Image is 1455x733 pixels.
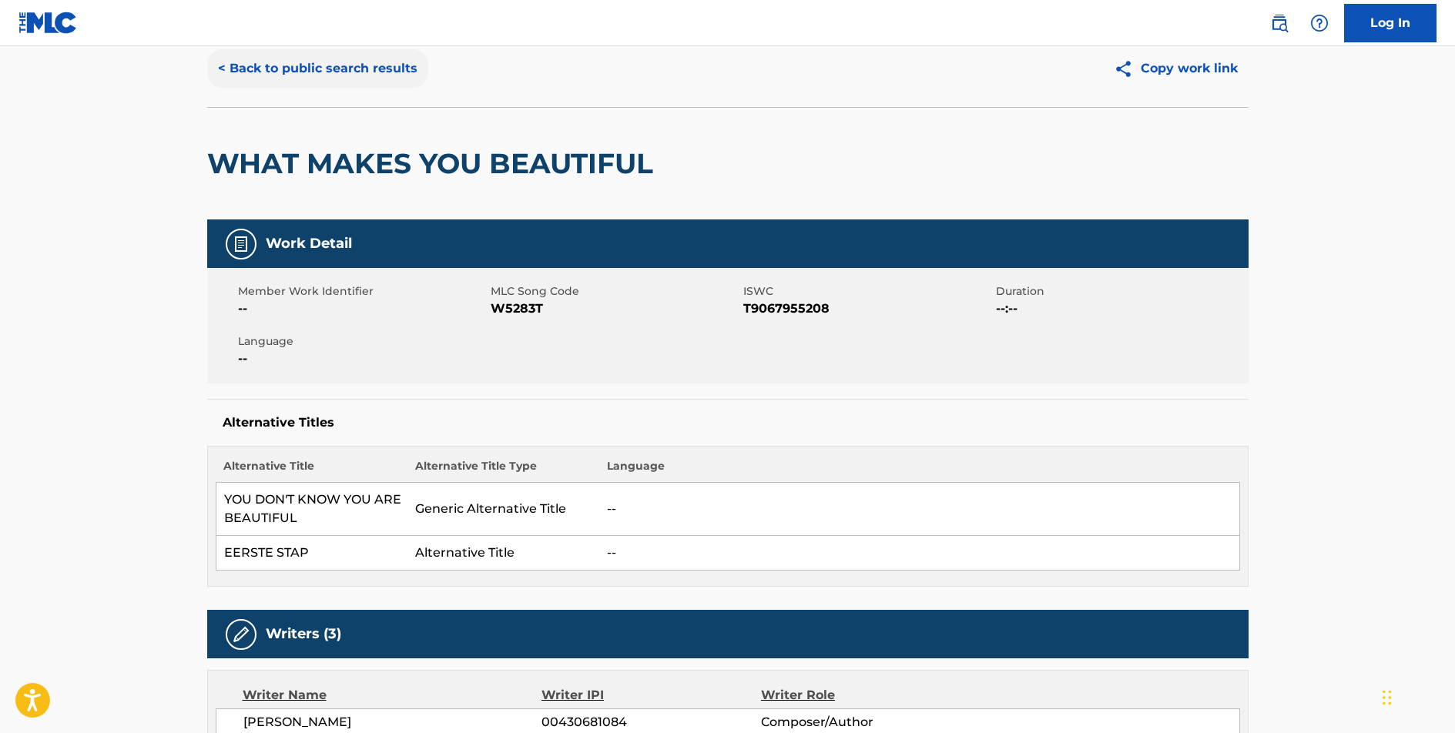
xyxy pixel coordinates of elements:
h5: Work Detail [266,235,352,253]
h5: Alternative Titles [223,415,1233,430]
span: -- [238,350,487,368]
span: 00430681084 [541,713,760,731]
span: [PERSON_NAME] [243,713,542,731]
button: Copy work link [1103,49,1249,88]
div: Writer IPI [541,686,761,705]
img: MLC Logo [18,12,78,34]
div: Writer Role [761,686,961,705]
h2: WHAT MAKES YOU BEAUTIFUL [207,146,661,181]
span: MLC Song Code [491,283,739,300]
button: < Back to public search results [207,49,428,88]
img: search [1270,14,1289,32]
img: Writers [232,625,250,644]
iframe: Chat Widget [1378,659,1455,733]
td: Alternative Title [407,536,599,571]
span: Member Work Identifier [238,283,487,300]
td: EERSTE STAP [216,536,407,571]
span: ISWC [743,283,992,300]
th: Language [599,458,1239,483]
th: Alternative Title Type [407,458,599,483]
td: YOU DON'T KNOW YOU ARE BEAUTIFUL [216,483,407,536]
td: Generic Alternative Title [407,483,599,536]
div: Help [1304,8,1335,38]
a: Log In [1344,4,1437,42]
span: -- [238,300,487,318]
img: help [1310,14,1329,32]
td: -- [599,483,1239,536]
th: Alternative Title [216,458,407,483]
div: Writer Name [243,686,542,705]
a: Public Search [1264,8,1295,38]
span: Composer/Author [761,713,961,731]
td: -- [599,536,1239,571]
span: W5283T [491,300,739,318]
h5: Writers (3) [266,625,341,643]
div: Drag [1383,674,1392,721]
span: Language [238,333,487,350]
img: Work Detail [232,235,250,253]
img: Copy work link [1114,59,1141,79]
span: --:-- [996,300,1245,318]
span: Duration [996,283,1245,300]
span: T9067955208 [743,300,992,318]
